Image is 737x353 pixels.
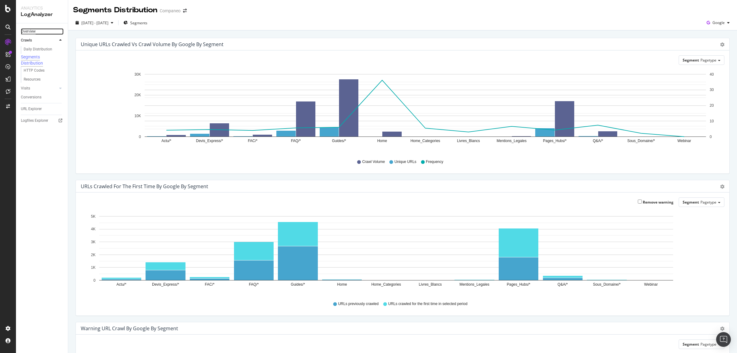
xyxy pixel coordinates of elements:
text: 10 [710,119,714,123]
svg: A chart. [81,212,719,295]
span: URLs crawled for the first time in selected period [388,301,467,307]
text: Q&A/* [558,283,568,287]
text: 30 [710,88,714,92]
a: Crawls [21,37,57,44]
a: URL Explorer [21,106,64,112]
div: Segments Distribution [21,54,58,66]
span: Frequency [426,159,443,165]
div: gear [720,327,724,331]
label: Remove warning [638,200,673,205]
div: URLs Crawled for the First Time by google by Segment [81,183,208,189]
span: URLs previously crawled [338,301,379,307]
a: Visits [21,85,57,92]
div: Open Intercom Messenger [716,332,731,347]
text: 5K [91,214,96,219]
span: Pagetype [700,200,716,205]
div: Segments Distribution [73,5,157,15]
a: Logfiles Explorer [21,117,64,124]
div: Visits [21,85,30,92]
span: [DATE] - [DATE] [81,20,108,26]
div: gear [720,42,724,47]
text: Home [377,139,387,143]
span: Unique URLs [394,159,416,165]
a: HTTP Codes [24,67,64,74]
text: Devis_Express/* [196,139,223,143]
div: Resources [24,76,41,83]
div: arrow-right-arrow-left [183,9,187,13]
text: Mentions_Legales [497,139,526,143]
text: 20 [710,104,714,108]
div: gear [720,184,724,189]
text: 0 [139,135,141,139]
svg: A chart. [81,70,719,153]
text: 40 [710,72,714,77]
text: 0 [710,135,712,139]
text: Home_Categories [411,139,440,143]
text: 2K [91,253,96,257]
span: Pagetype [700,342,716,347]
div: LogAnalyzer [21,11,63,18]
a: Daily Distribution [24,46,64,53]
text: 0 [93,278,96,283]
text: 3K [91,240,96,244]
div: Unique URLs Crawled vs Crawl Volume by google by Segment [81,41,224,47]
text: 30K [135,72,141,77]
div: Conversions [21,94,41,101]
a: Overview [21,28,64,35]
span: Segment [683,58,699,63]
text: Livres_Blancs [419,283,442,287]
span: Segment [683,342,699,347]
text: Sous_Domaine/* [593,283,621,287]
span: Crawl Volume [362,159,385,165]
input: Remove warning [638,200,642,204]
text: Actu/* [162,139,171,143]
text: Mentions_Legales [459,283,489,287]
div: Crawls [21,37,32,44]
div: Companeo [160,8,181,14]
span: Segment [683,200,699,205]
button: [DATE] - [DATE] [73,18,116,28]
text: Actu/* [116,283,126,287]
text: 4K [91,227,96,232]
text: Q&A/* [593,139,603,143]
div: Analytics [21,5,63,11]
button: Segments [121,18,150,28]
div: Overview [21,28,36,35]
button: Google [704,18,732,28]
text: Guides/* [291,283,305,287]
div: Daily Distribution [24,46,52,53]
a: Segments Distribution [21,54,64,66]
span: Segments [130,20,147,26]
div: Logfiles Explorer [21,117,48,124]
text: Sous_Domaine/* [627,139,655,143]
text: Home_Categories [371,283,401,287]
text: Pages_Hubs/* [507,283,530,287]
text: FAQ/* [249,283,259,287]
text: Devis_Express/* [152,283,179,287]
div: HTTP Codes [24,67,45,74]
div: URL Explorer [21,106,42,112]
text: 10K [135,114,141,118]
text: Home [337,283,347,287]
text: 1K [91,266,96,270]
text: FAC/* [248,139,258,143]
span: Google [712,20,725,25]
text: Webinar [644,283,657,287]
span: Pagetype [700,58,716,63]
text: Livres_Blancs [457,139,480,143]
text: FAC/* [205,283,215,287]
text: 20K [135,93,141,97]
div: Warning URL Crawl by google by Segment [81,325,178,331]
text: Guides/* [332,139,346,143]
text: Webinar [677,139,691,143]
text: FAQ/* [291,139,301,143]
a: Resources [24,76,64,83]
text: Pages_Hubs/* [543,139,567,143]
a: Conversions [21,94,64,101]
